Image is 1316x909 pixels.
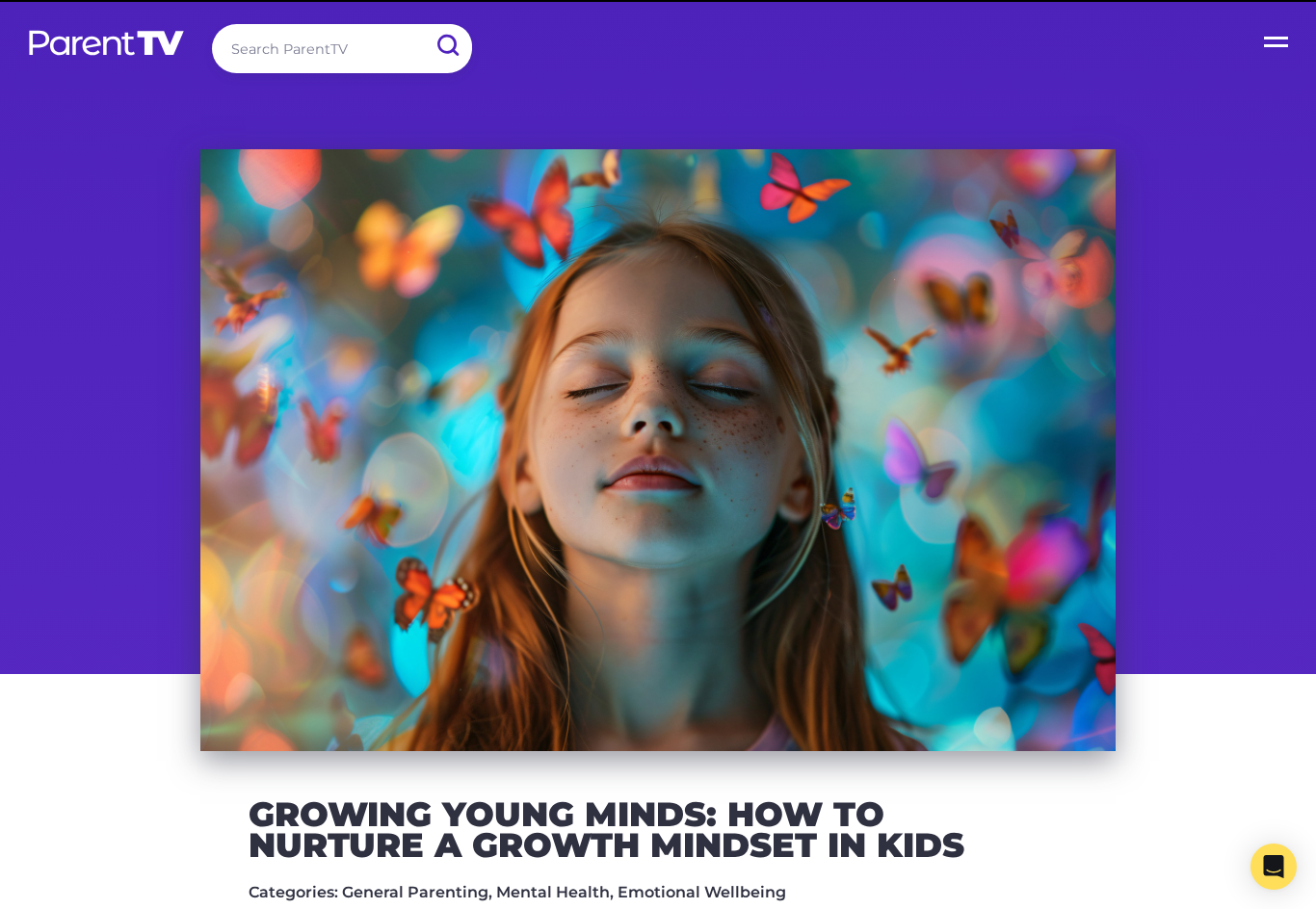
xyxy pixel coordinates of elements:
input: Submit [422,24,472,67]
input: Search ParentTV [212,24,472,73]
div: Open Intercom Messenger [1250,844,1297,890]
img: parenttv-logo-white.4c85aaf.svg [27,29,186,57]
h5: Categories: General Parenting, Mental Health, Emotional Wellbeing [249,883,1067,901]
h2: Growing Young Minds: How to Nurture a Growth Mindset in Kids [249,799,1067,860]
